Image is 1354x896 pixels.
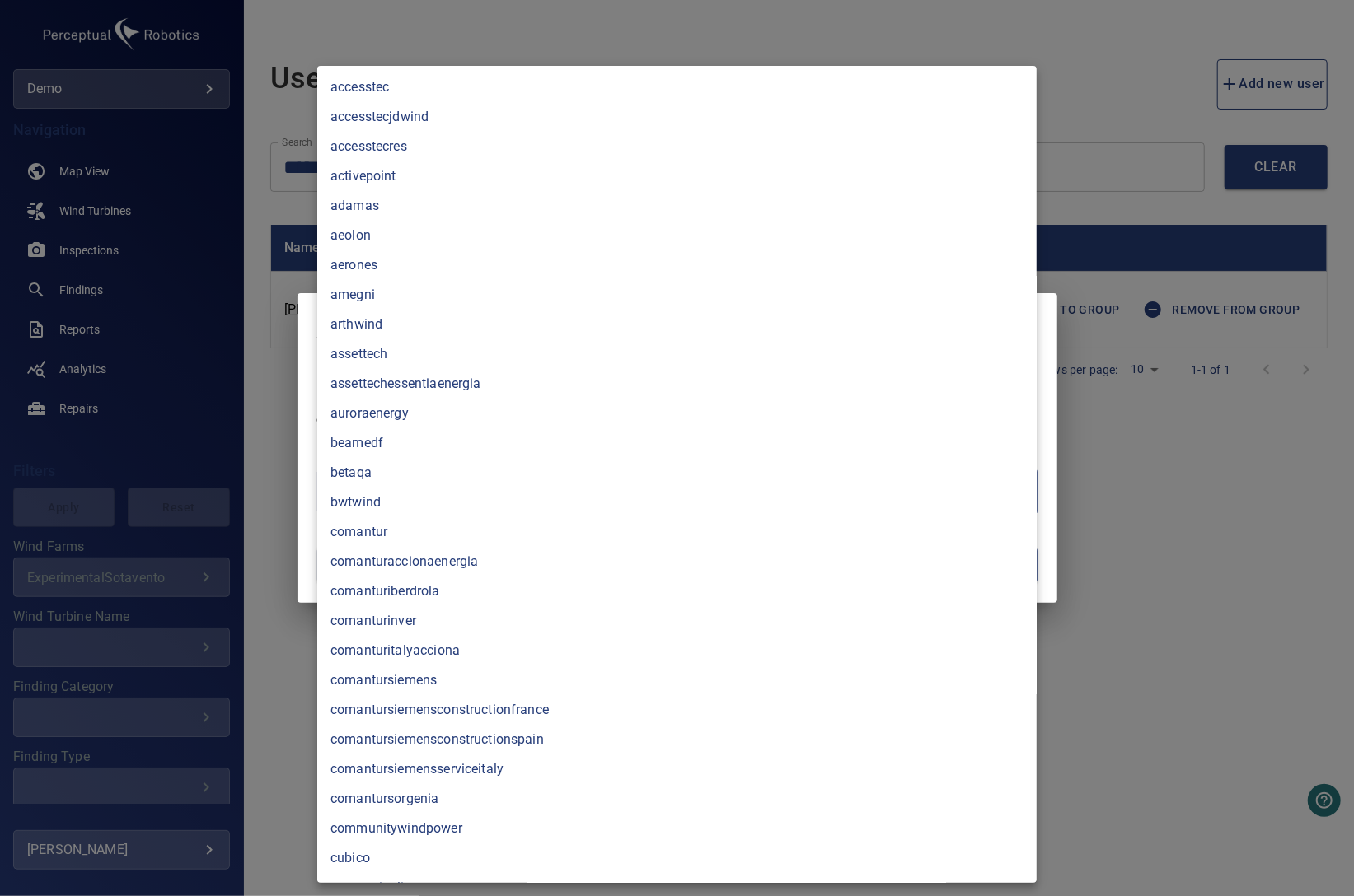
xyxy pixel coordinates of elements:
li: assettechessentiaenergia [317,369,1037,399]
li: bwtwind [317,488,1037,517]
li: comantursiemensconstructionfrance [317,695,1037,725]
li: accesstecjdwind [317,102,1037,132]
li: comanturinver [317,606,1037,636]
li: comanturiberdrola [317,576,1037,606]
li: comantursorgenia [317,784,1037,814]
li: aeolon [317,221,1037,250]
li: beamedf [317,428,1037,458]
li: comantursiemensserviceitaly [317,754,1037,784]
li: amegni [317,280,1037,310]
li: aerones [317,250,1037,280]
li: comantursiemensconstructionspain [317,725,1037,754]
li: comantursiemens [317,665,1037,695]
li: auroraenergy [317,399,1037,428]
li: cubico [317,843,1037,873]
li: communitywindpower [317,814,1037,843]
li: comanturaccionaenergia [317,547,1037,576]
li: betaqa [317,458,1037,488]
li: activepoint [317,161,1037,191]
li: accesstecres [317,132,1037,161]
li: comantur [317,517,1037,547]
li: adamas [317,191,1037,221]
li: assettech [317,339,1037,369]
li: accesstec [317,72,1037,102]
li: arthwind [317,310,1037,339]
li: comanturitalyacciona [317,636,1037,665]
